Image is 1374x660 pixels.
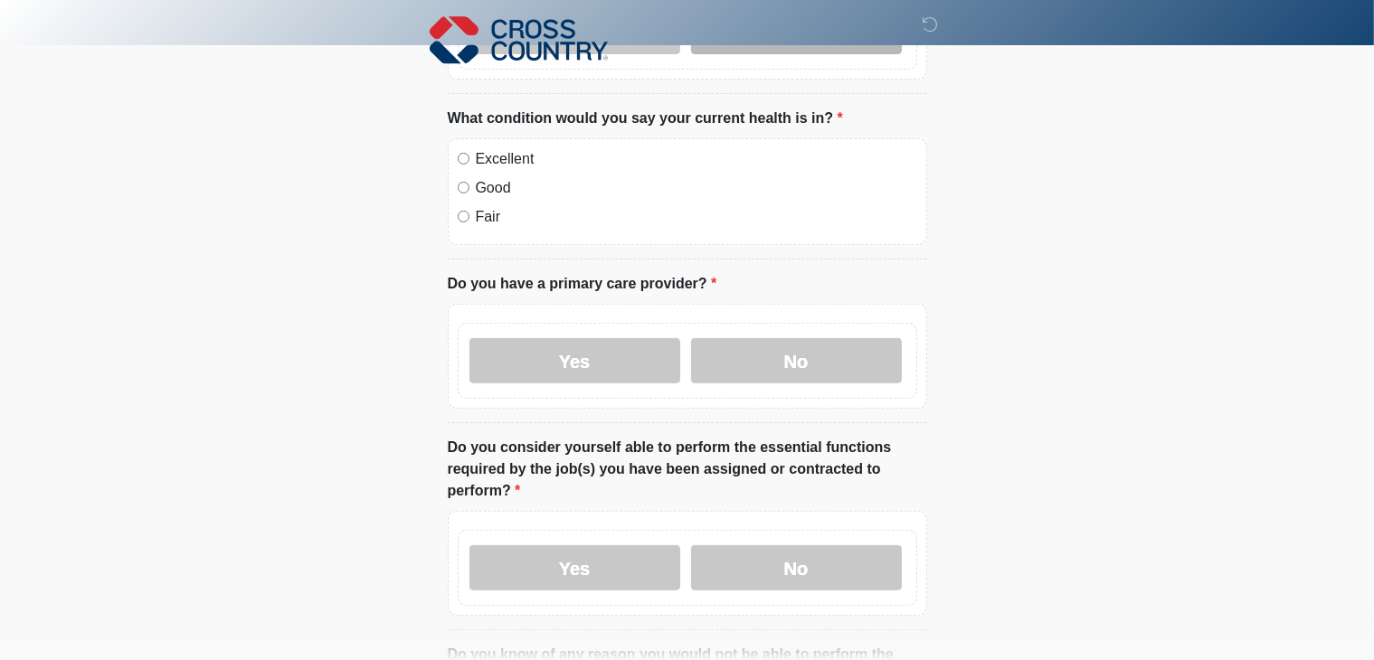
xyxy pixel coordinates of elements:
[448,108,843,129] label: What condition would you say your current health is in?
[469,338,680,383] label: Yes
[476,148,917,170] label: Excellent
[458,153,469,165] input: Excellent
[458,182,469,193] input: Good
[691,545,902,590] label: No
[448,273,717,295] label: Do you have a primary care provider?
[691,338,902,383] label: No
[430,14,609,66] img: Cross Country Logo
[469,545,680,590] label: Yes
[458,211,469,222] input: Fair
[448,437,927,502] label: Do you consider yourself able to perform the essential functions required by the job(s) you have ...
[476,206,917,228] label: Fair
[476,177,917,199] label: Good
